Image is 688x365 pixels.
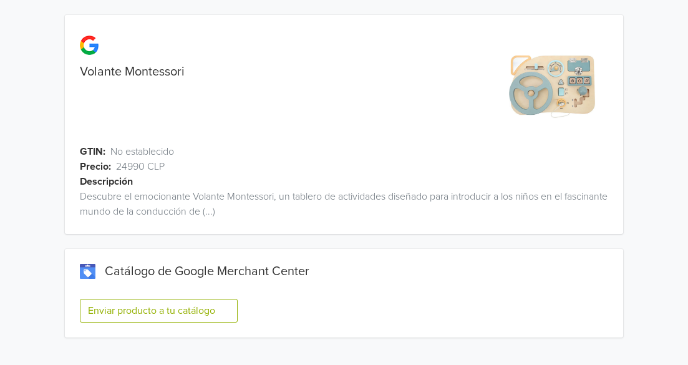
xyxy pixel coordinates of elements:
[80,144,105,159] span: GTIN:
[80,174,637,189] div: Descripción
[80,264,608,279] div: Catálogo de Google Merchant Center
[65,189,623,219] div: Descubre el emocionante Volante Montessori, un tablero de actividades diseñado para introducir a ...
[116,159,165,174] span: 24990 CLP
[80,159,111,174] span: Precio:
[506,40,600,134] img: product_image
[110,144,174,159] span: No establecido
[80,299,238,323] button: Enviar producto a tu catálogo
[65,64,483,79] div: Volante Montessori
